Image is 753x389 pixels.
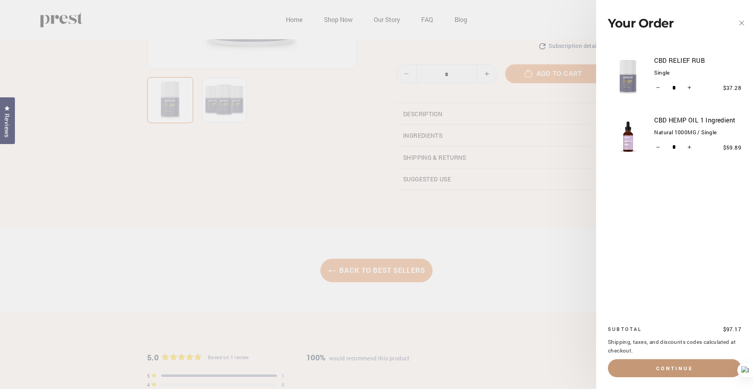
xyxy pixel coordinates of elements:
p: Shipping, taxes, and discounts codes calculated at checkout. [608,338,741,355]
span: Natural 1000MG / Single [654,125,741,137]
a: CBD RELIEF RUB [654,55,741,66]
button: Continue [608,359,741,377]
input: quantity [654,141,693,153]
span: Reviews [2,113,12,138]
div: Your Order [608,5,718,42]
span: $59.89 [723,144,741,151]
button: Reduce item quantity by one [654,82,662,94]
button: Reduce item quantity by one [654,141,662,153]
p: Subtotal [608,325,675,333]
p: $97.17 [675,325,741,334]
a: CBD HEMP OIL 1 Ingredient [654,115,741,125]
span: $37.28 [723,84,741,91]
img: CBD HEMP OIL 1 Ingredient [608,116,648,157]
button: Increase item quantity by one [685,82,693,94]
button: Increase item quantity by one [685,141,693,153]
input: quantity [654,82,693,94]
span: Single [654,66,741,77]
img: CBD RELIEF RUB [608,57,648,97]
